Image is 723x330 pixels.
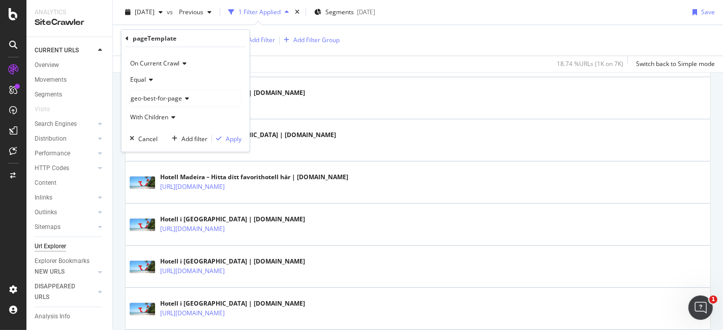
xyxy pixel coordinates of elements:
div: Hotell Madeira – Hitta ditt favorithotell här | [DOMAIN_NAME] [160,173,348,182]
span: Equal [130,75,146,84]
span: Previous [175,8,203,16]
div: CURRENT URLS [35,45,79,56]
div: Content [35,178,56,188]
a: Url Explorer [35,241,105,252]
button: Add Filter Group [280,34,340,46]
div: Distribution [35,134,67,144]
span: Segments [325,8,354,16]
iframe: Intercom live chat [688,295,713,320]
div: Hotell i [GEOGRAPHIC_DATA] | [DOMAIN_NAME] [160,215,305,224]
div: Movements [35,75,67,85]
span: geo-best-for-page [131,94,182,103]
a: [URL][DOMAIN_NAME] [160,182,225,192]
span: On Current Crawl [130,59,179,68]
a: [URL][DOMAIN_NAME] [160,308,225,318]
img: main image [130,260,155,273]
a: CURRENT URLS [35,45,95,56]
div: Inlinks [35,192,52,203]
a: Sitemaps [35,222,95,233]
a: Segments [35,89,105,100]
a: DISAPPEARED URLS [35,281,95,303]
div: Add Filter Group [293,36,340,44]
a: Content [35,178,105,188]
div: Sitemaps [35,222,61,233]
div: pageTemplate [133,34,176,43]
img: main image [130,303,155,315]
div: Switch back to Simple mode [636,59,715,68]
div: Visits [35,104,50,115]
button: Segments[DATE] [310,4,379,20]
div: 18.74 % URLs ( 1K on 7K ) [557,59,623,68]
div: Save [701,8,715,16]
div: 1 Filter Applied [238,8,281,16]
div: Cancel [138,134,158,143]
a: HTTP Codes [35,163,95,174]
a: Search Engines [35,119,95,129]
button: Switch back to Simple mode [632,56,715,72]
div: HTTP Codes [35,163,69,174]
div: Add Filter [248,36,275,44]
a: Analysis Info [35,311,105,322]
div: DISAPPEARED URLS [35,281,86,303]
button: Cancel [126,134,158,144]
div: times [293,7,302,17]
a: Movements [35,75,105,85]
a: [URL][DOMAIN_NAME] [160,266,225,276]
div: Performance [35,148,70,159]
div: Url Explorer [35,241,66,252]
button: [DATE] [121,4,167,20]
button: Add Filter [234,34,275,46]
div: NEW URLS [35,267,65,277]
div: Outlinks [35,207,57,218]
span: 2025 Sep. 1st [135,8,155,16]
a: Performance [35,148,95,159]
div: Search Engines [35,119,77,129]
div: Add filter [182,134,207,143]
div: Overview [35,60,59,71]
div: Apply [226,134,242,143]
img: main image [130,176,155,189]
img: main image [130,218,155,231]
button: Apply [212,134,242,144]
a: Distribution [35,134,95,144]
div: Analysis Info [35,311,70,322]
a: [URL][DOMAIN_NAME] [160,224,225,234]
div: Hotell i [GEOGRAPHIC_DATA] | [DOMAIN_NAME] [160,257,305,266]
a: Overview [35,60,105,71]
a: Explorer Bookmarks [35,256,105,267]
div: SiteCrawler [35,17,104,28]
div: Explorer Bookmarks [35,256,89,267]
div: Hotell i [GEOGRAPHIC_DATA] | [DOMAIN_NAME] [160,299,305,308]
a: NEW URLS [35,267,95,277]
a: Visits [35,104,60,115]
span: 1 [709,295,717,304]
div: Analytics [35,8,104,17]
div: Segments [35,89,62,100]
div: [DATE] [357,8,375,16]
button: Previous [175,4,216,20]
button: Add filter [168,134,207,144]
span: With Children [130,113,168,121]
button: Save [688,4,715,20]
button: 1 Filter Applied [224,4,293,20]
a: Inlinks [35,192,95,203]
span: vs [167,8,175,16]
a: Outlinks [35,207,95,218]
